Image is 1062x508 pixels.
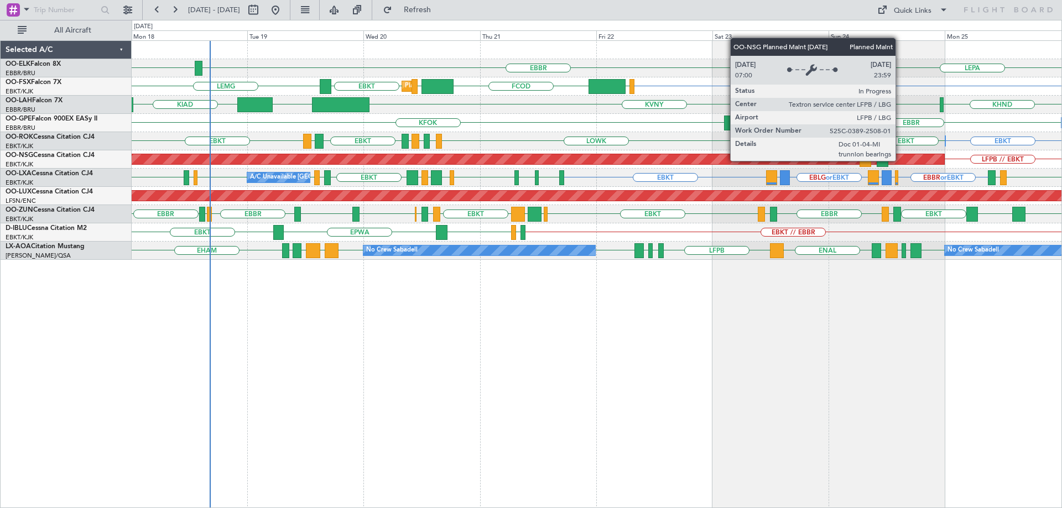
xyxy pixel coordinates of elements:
span: OO-ROK [6,134,33,140]
div: [DATE] [134,22,153,32]
span: All Aircraft [29,27,117,34]
div: Planned Maint Kortrijk-[GEOGRAPHIC_DATA] [405,78,534,95]
a: EBKT/KJK [6,87,33,96]
div: Sat 23 [712,30,829,40]
span: OO-NSG [6,152,33,159]
span: OO-LXA [6,170,32,177]
div: Tue 19 [247,30,363,40]
a: D-IBLUCessna Citation M2 [6,225,87,232]
a: LFSN/ENC [6,197,36,205]
a: EBBR/BRU [6,124,35,132]
div: A/C Unavailable [GEOGRAPHIC_DATA] ([GEOGRAPHIC_DATA] National) [250,169,456,186]
div: No Crew Sabadell [366,242,418,259]
span: OO-ELK [6,61,30,67]
div: Mon 25 [945,30,1061,40]
a: EBKT/KJK [6,142,33,150]
div: Fri 22 [596,30,712,40]
a: EBKT/KJK [6,233,33,242]
a: OO-ZUNCessna Citation CJ4 [6,207,95,213]
div: Thu 21 [480,30,596,40]
a: EBKT/KJK [6,179,33,187]
a: EBBR/BRU [6,69,35,77]
a: OO-GPEFalcon 900EX EASy II [6,116,97,122]
a: OO-ELKFalcon 8X [6,61,61,67]
a: OO-LUXCessna Citation CJ4 [6,188,93,195]
span: OO-GPE [6,116,32,122]
a: OO-FSXFalcon 7X [6,79,61,86]
div: No Crew Sabadell [948,242,999,259]
button: All Aircraft [12,22,120,39]
span: [DATE] - [DATE] [188,5,240,15]
button: Quick Links [872,1,954,19]
a: OO-LXACessna Citation CJ4 [6,170,93,177]
a: OO-ROKCessna Citation CJ4 [6,134,95,140]
span: OO-FSX [6,79,31,86]
span: D-IBLU [6,225,27,232]
a: [PERSON_NAME]/QSA [6,252,71,260]
a: OO-LAHFalcon 7X [6,97,63,104]
span: LX-AOA [6,243,31,250]
div: Wed 20 [363,30,480,40]
input: Trip Number [34,2,97,18]
span: OO-LUX [6,188,32,195]
a: OO-NSGCessna Citation CJ4 [6,152,95,159]
a: LX-AOACitation Mustang [6,243,85,250]
span: Refresh [394,6,441,14]
button: Refresh [378,1,444,19]
div: Quick Links [894,6,931,17]
span: OO-ZUN [6,207,33,213]
a: EBKT/KJK [6,215,33,223]
div: Sun 24 [829,30,945,40]
a: EBBR/BRU [6,106,35,114]
div: Mon 18 [131,30,247,40]
span: OO-LAH [6,97,32,104]
a: EBKT/KJK [6,160,33,169]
